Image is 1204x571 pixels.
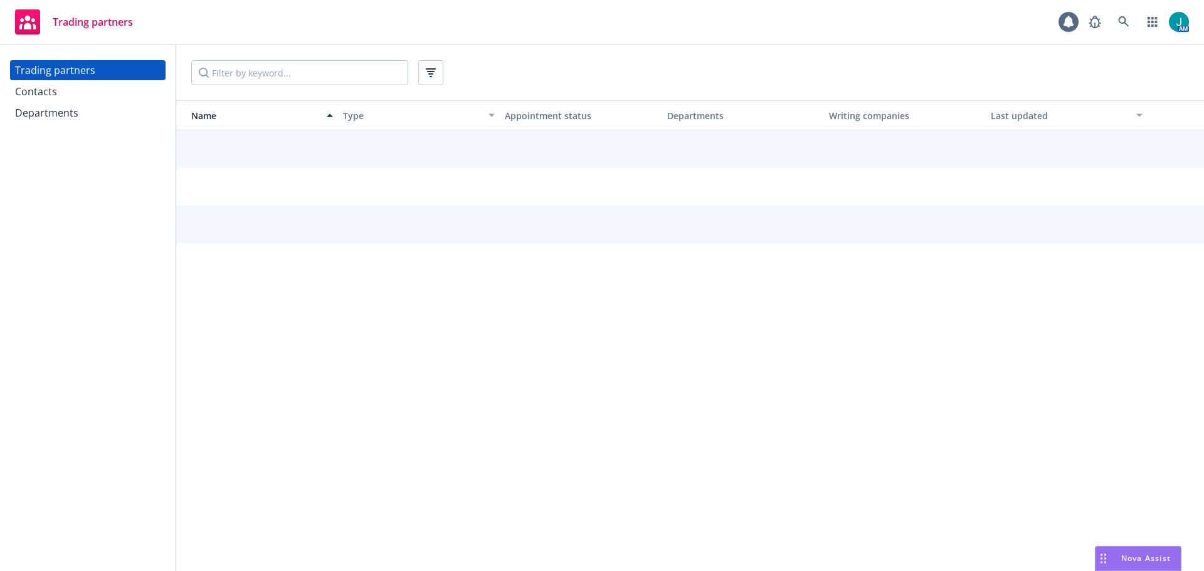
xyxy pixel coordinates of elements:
div: Name [181,109,319,122]
button: Last updated [986,100,1148,130]
button: Departments [662,100,824,130]
button: Name [176,100,338,130]
button: Type [338,100,500,130]
div: Drag to move [1096,547,1111,570]
input: Filter by keyword... [191,60,408,85]
a: Switch app [1140,9,1165,34]
a: Contacts [10,81,166,102]
button: Nova Assist [1095,546,1181,571]
div: Contacts [15,81,57,102]
button: Appointment status [500,100,662,130]
img: photo [1169,12,1189,32]
a: Search [1111,9,1136,34]
div: Appointment status [505,109,657,122]
a: Trading partners [10,4,138,39]
div: Departments [667,109,819,122]
div: Last updated [991,109,1129,122]
div: Type [343,109,481,122]
button: Writing companies [824,100,986,130]
span: Trading partners [53,17,133,27]
div: Writing companies [829,109,981,122]
div: Trading partners [15,60,95,80]
a: Trading partners [10,60,166,80]
a: Departments [10,103,166,123]
div: Departments [15,103,78,123]
a: Report a Bug [1082,9,1107,34]
span: Nova Assist [1121,553,1171,563]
